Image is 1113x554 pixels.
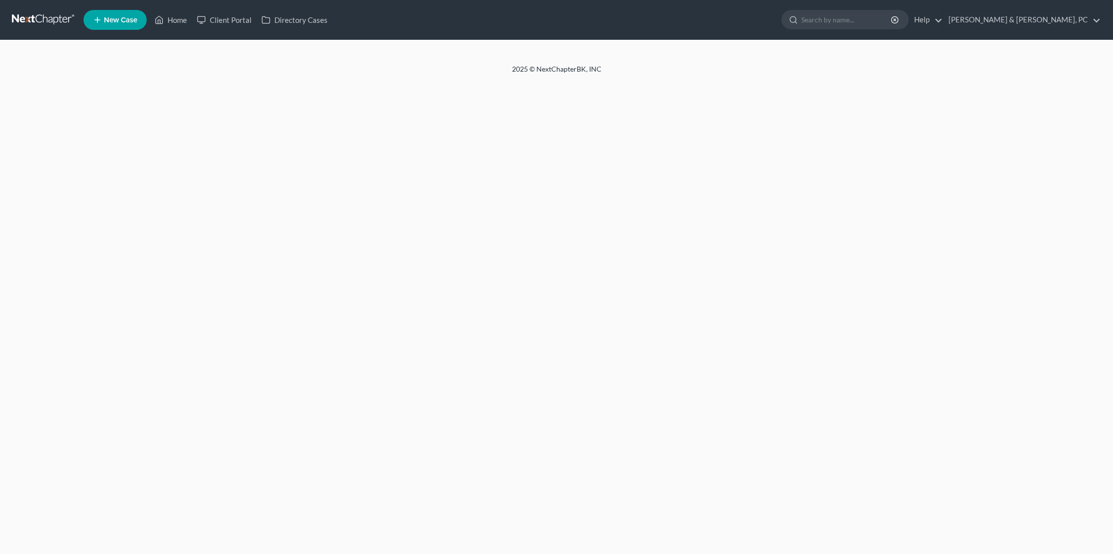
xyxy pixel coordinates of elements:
input: Search by name... [801,10,892,29]
a: [PERSON_NAME] & [PERSON_NAME], PC [943,11,1101,29]
a: Help [909,11,942,29]
a: Home [150,11,192,29]
a: Client Portal [192,11,257,29]
a: Directory Cases [257,11,333,29]
div: 2025 © NextChapterBK, INC [273,64,840,82]
span: New Case [104,16,137,24]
